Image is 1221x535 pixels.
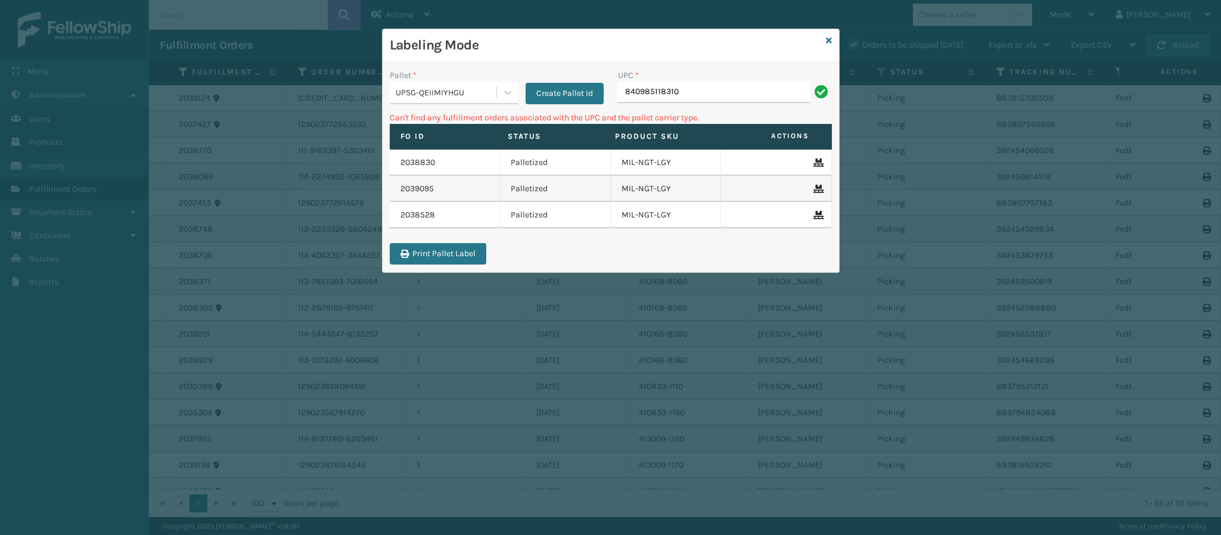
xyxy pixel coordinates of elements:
[390,36,821,54] h3: Labeling Mode
[400,157,435,169] a: 2038830
[500,176,611,202] td: Palletized
[813,211,821,219] i: Remove From Pallet
[390,69,417,82] label: Pallet
[500,150,611,176] td: Palletized
[618,69,639,82] label: UPC
[611,176,722,202] td: MIL-NGT-LGY
[400,131,486,142] label: Fo Id
[813,185,821,193] i: Remove From Pallet
[611,202,722,228] td: MIL-NGT-LGY
[615,131,700,142] label: Product SKU
[611,150,722,176] td: MIL-NGT-LGY
[390,243,486,265] button: Print Pallet Label
[813,158,821,167] i: Remove From Pallet
[396,86,498,99] div: UPSG-QEIIMIYHGU
[526,83,604,104] button: Create Pallet Id
[508,131,593,142] label: Status
[715,126,816,146] span: Actions
[400,183,434,195] a: 2039095
[500,202,611,228] td: Palletized
[390,111,832,124] p: Can't find any fulfillment orders associated with the UPC and the pallet carrier type.
[400,209,435,221] a: 2038528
